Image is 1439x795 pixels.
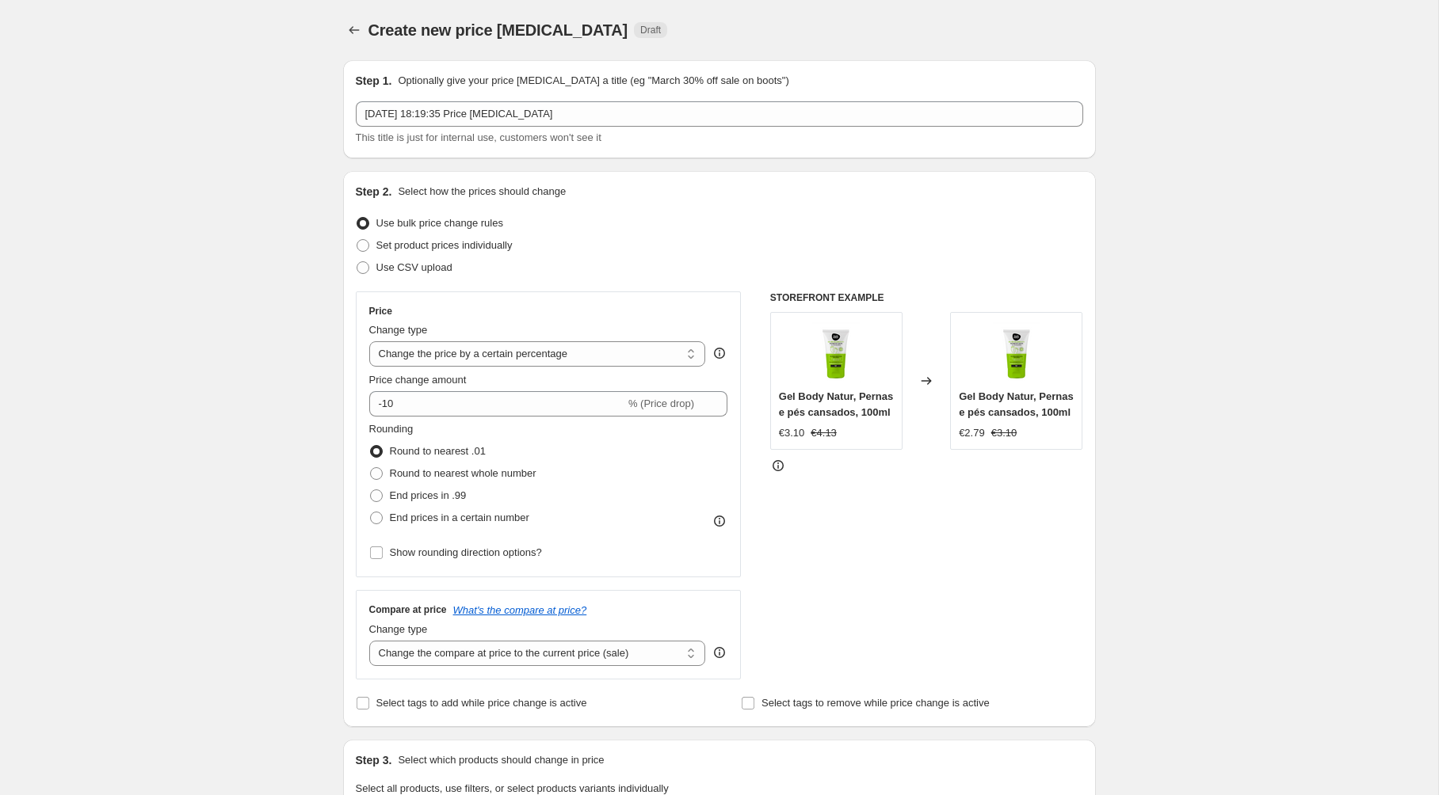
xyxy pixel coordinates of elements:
div: €3.10 [779,425,805,441]
span: End prices in a certain number [390,512,529,523]
span: Change type [369,623,428,635]
p: Select which products should change in price [398,752,604,768]
span: Round to nearest .01 [390,445,486,457]
span: Change type [369,324,428,336]
p: Optionally give your price [MEDICAL_DATA] a title (eg "March 30% off sale on boots") [398,73,788,89]
strike: €4.13 [811,425,837,441]
span: Select tags to remove while price change is active [761,697,990,709]
span: Select all products, use filters, or select products variants individually [356,782,669,794]
span: Draft [640,24,661,36]
button: Price change jobs [343,19,365,41]
button: What's the compare at price? [453,604,587,616]
span: Create new price [MEDICAL_DATA] [368,21,628,39]
img: 8414719400211_80x.png [985,321,1048,384]
span: Show rounding direction options? [390,546,542,558]
div: €2.79 [959,425,985,441]
h6: STOREFRONT EXAMPLE [770,291,1083,304]
span: Use CSV upload [376,261,452,273]
h2: Step 2. [356,184,392,200]
div: help [712,345,727,361]
span: Set product prices individually [376,239,513,251]
span: Gel Body Natur, Pernas e pés cansados, 100ml [959,390,1074,418]
div: help [712,645,727,660]
strike: €3.10 [991,425,1017,441]
input: 30% off holiday sale [356,101,1083,127]
h2: Step 1. [356,73,392,89]
h2: Step 3. [356,752,392,768]
span: Use bulk price change rules [376,217,503,229]
span: Gel Body Natur, Pernas e pés cansados, 100ml [779,390,894,418]
input: -15 [369,391,625,417]
p: Select how the prices should change [398,184,566,200]
img: 8414719400211_80x.png [804,321,868,384]
span: % (Price drop) [628,397,694,409]
h3: Price [369,305,392,318]
span: Rounding [369,423,414,435]
span: Price change amount [369,374,467,386]
h3: Compare at price [369,603,447,616]
span: Select tags to add while price change is active [376,697,587,709]
span: This title is just for internal use, customers won't see it [356,131,601,143]
span: End prices in .99 [390,489,467,501]
span: Round to nearest whole number [390,467,536,479]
